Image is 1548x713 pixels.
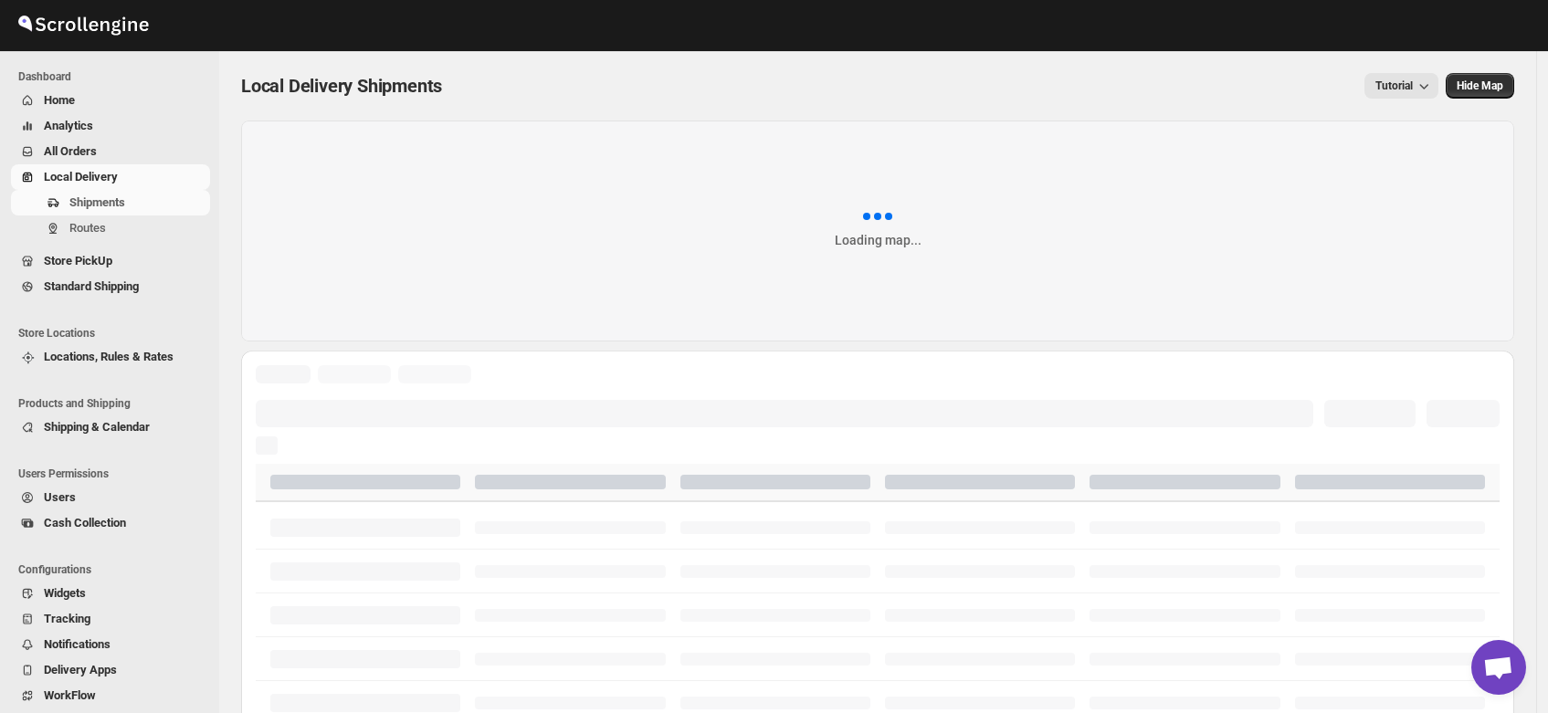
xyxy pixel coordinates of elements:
[44,663,117,676] span: Delivery Apps
[1457,79,1503,93] span: Hide Map
[11,581,210,606] button: Widgets
[835,231,921,249] div: Loading map...
[11,344,210,370] button: Locations, Rules & Rates
[11,683,210,708] button: WorkFlow
[44,420,150,434] span: Shipping & Calendar
[44,586,86,600] span: Widgets
[11,414,210,440] button: Shipping & Calendar
[44,254,112,267] span: Store PickUp
[44,93,75,107] span: Home
[11,139,210,164] button: All Orders
[18,69,210,84] span: Dashboard
[44,279,139,293] span: Standard Shipping
[44,516,126,530] span: Cash Collection
[69,195,125,209] span: Shipments
[11,190,210,215] button: Shipments
[11,88,210,113] button: Home
[44,119,93,132] span: Analytics
[11,510,210,536] button: Cash Collection
[11,606,210,632] button: Tracking
[1446,73,1514,99] button: Map action label
[11,485,210,510] button: Users
[44,612,90,625] span: Tracking
[44,637,111,651] span: Notifications
[44,170,118,183] span: Local Delivery
[18,467,210,481] span: Users Permissions
[11,215,210,241] button: Routes
[44,350,174,363] span: Locations, Rules & Rates
[44,688,96,702] span: WorkFlow
[69,221,106,235] span: Routes
[18,396,210,411] span: Products and Shipping
[44,144,97,158] span: All Orders
[18,562,210,577] span: Configurations
[11,113,210,139] button: Analytics
[241,75,442,97] span: Local Delivery Shipments
[1375,79,1413,92] span: Tutorial
[11,632,210,657] button: Notifications
[44,490,76,504] span: Users
[1364,73,1438,99] button: Tutorial
[11,657,210,683] button: Delivery Apps
[18,326,210,341] span: Store Locations
[1471,640,1526,695] div: Open chat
